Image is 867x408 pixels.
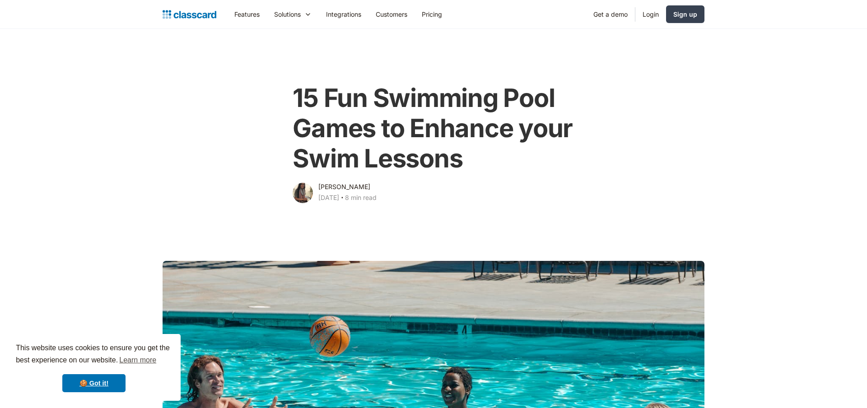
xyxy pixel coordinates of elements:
div: [PERSON_NAME] [318,181,370,192]
a: home [163,8,216,21]
div: Sign up [673,9,697,19]
div: [DATE] [318,192,339,203]
div: ‧ [339,192,345,205]
span: This website uses cookies to ensure you get the best experience on our website. [16,343,172,367]
a: Login [635,4,666,24]
a: Customers [368,4,415,24]
a: Features [227,4,267,24]
a: learn more about cookies [118,353,158,367]
h1: 15 Fun Swimming Pool Games to Enhance your Swim Lessons [293,83,574,174]
div: cookieconsent [7,334,181,401]
div: Solutions [274,9,301,19]
div: Solutions [267,4,319,24]
a: Integrations [319,4,368,24]
a: Sign up [666,5,704,23]
a: Get a demo [586,4,635,24]
a: Pricing [415,4,449,24]
div: 8 min read [345,192,377,203]
a: dismiss cookie message [62,374,126,392]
